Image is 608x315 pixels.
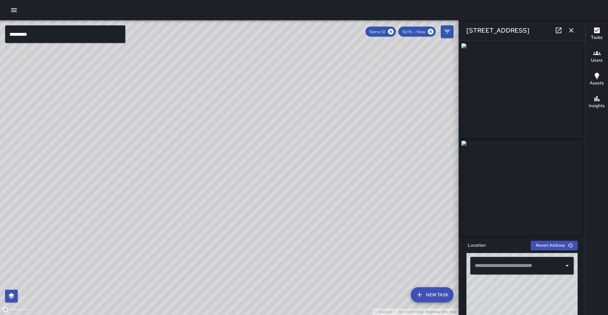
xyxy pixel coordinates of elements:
[461,43,583,138] img: request_images%2F66fef1d0-aa13-11f0-944f-3b4f07530852
[589,102,605,109] h6: Insights
[586,23,608,46] button: Tasks
[365,27,396,37] div: Sierra 10
[466,25,529,35] h6: [STREET_ADDRESS]
[411,287,453,302] button: New Task
[365,29,389,34] span: Sierra 10
[591,57,603,64] h6: Users
[590,80,604,87] h6: Assets
[586,91,608,114] button: Insights
[398,27,436,37] div: 10/15 — Now
[563,261,572,270] button: Open
[586,46,608,68] button: Users
[531,241,578,250] button: Revert Address
[461,141,583,236] img: request_images%2F681f07d0-aa13-11f0-944f-3b4f07530852
[441,25,453,38] button: Filters
[586,68,608,91] button: Assets
[468,242,486,249] h6: Location
[398,29,429,34] span: 10/15 — Now
[591,34,603,41] h6: Tasks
